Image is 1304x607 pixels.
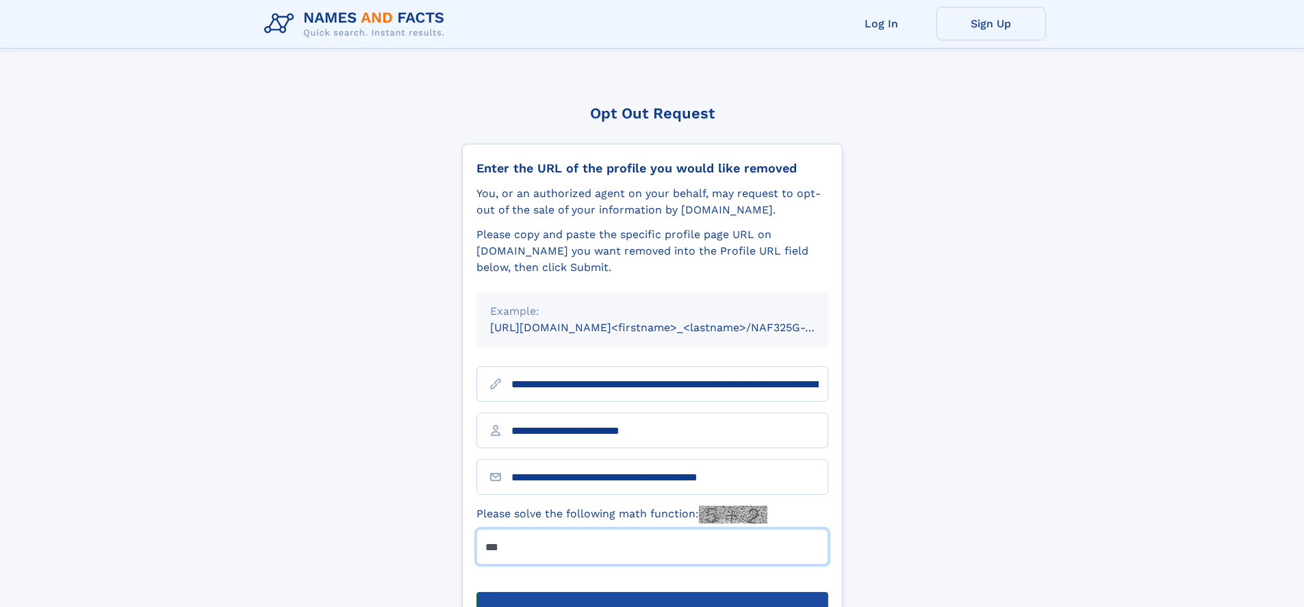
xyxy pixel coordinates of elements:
div: Example: [490,303,815,320]
div: Opt Out Request [462,105,843,122]
div: Please copy and paste the specific profile page URL on [DOMAIN_NAME] you want removed into the Pr... [476,227,828,276]
label: Please solve the following math function: [476,506,767,524]
small: [URL][DOMAIN_NAME]<firstname>_<lastname>/NAF325G-xxxxxxxx [490,321,854,334]
img: Logo Names and Facts [259,5,456,42]
div: You, or an authorized agent on your behalf, may request to opt-out of the sale of your informatio... [476,185,828,218]
div: Enter the URL of the profile you would like removed [476,161,828,176]
a: Log In [827,7,936,40]
a: Sign Up [936,7,1046,40]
